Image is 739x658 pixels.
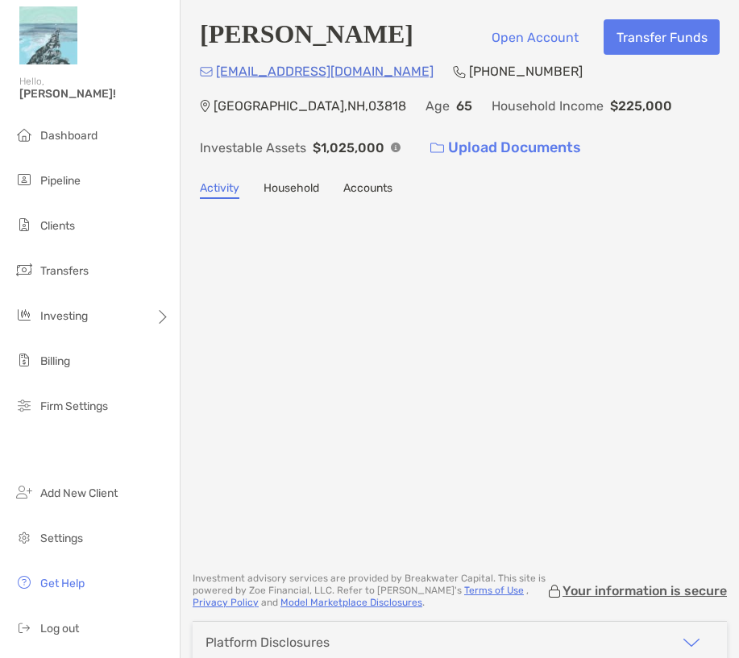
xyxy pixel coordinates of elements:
[264,181,319,199] a: Household
[391,143,401,152] img: Info Icon
[430,143,444,154] img: button icon
[206,635,330,650] div: Platform Disclosures
[604,19,720,55] button: Transfer Funds
[479,19,591,55] button: Open Account
[200,100,210,113] img: Location Icon
[40,219,75,233] span: Clients
[15,528,34,547] img: settings icon
[40,399,108,413] span: Firm Settings
[200,67,213,77] img: Email Icon
[15,350,34,370] img: billing icon
[492,96,604,116] p: Household Income
[40,129,98,143] span: Dashboard
[15,482,34,502] img: add_new_client icon
[200,181,239,199] a: Activity
[15,125,34,144] img: dashboard icon
[280,597,422,608] a: Model Marketplace Disclosures
[216,61,434,81] p: [EMAIL_ADDRESS][DOMAIN_NAME]
[15,305,34,325] img: investing icon
[15,215,34,234] img: clients icon
[193,573,546,609] p: Investment advisory services are provided by Breakwater Capital . This site is powered by Zoe Fin...
[214,96,406,116] p: [GEOGRAPHIC_DATA] , NH , 03818
[40,354,70,368] span: Billing
[40,532,83,545] span: Settings
[426,96,450,116] p: Age
[193,597,259,608] a: Privacy Policy
[200,19,413,55] h4: [PERSON_NAME]
[456,96,472,116] p: 65
[40,264,89,278] span: Transfers
[610,96,672,116] p: $225,000
[40,577,85,590] span: Get Help
[343,181,392,199] a: Accounts
[313,138,384,158] p: $1,025,000
[420,130,592,165] a: Upload Documents
[15,260,34,279] img: transfers icon
[40,622,79,635] span: Log out
[19,87,170,101] span: [PERSON_NAME]!
[453,65,466,78] img: Phone Icon
[200,138,306,158] p: Investable Assets
[15,395,34,415] img: firm-settings icon
[563,583,727,598] p: Your information is secure
[464,585,524,596] a: Terms of Use
[40,174,81,188] span: Pipeline
[15,170,34,189] img: pipeline icon
[469,61,583,81] p: [PHONE_NUMBER]
[15,573,34,592] img: get-help icon
[15,618,34,637] img: logout icon
[19,6,77,64] img: Zoe Logo
[40,309,88,323] span: Investing
[40,486,118,500] span: Add New Client
[682,633,701,652] img: icon arrow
